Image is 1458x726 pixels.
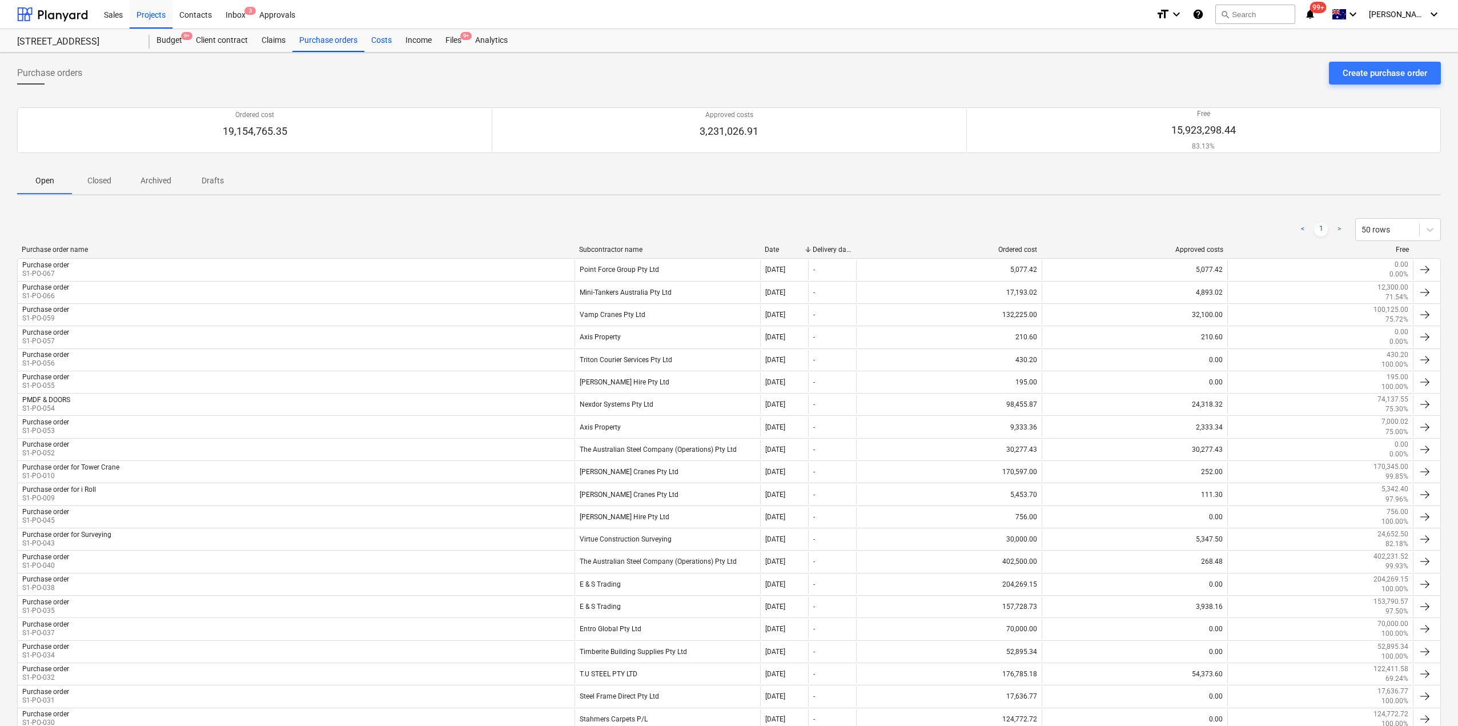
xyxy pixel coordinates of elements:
p: S1-PO-055 [22,381,69,391]
p: Ordered cost [223,110,287,120]
div: [DATE] [765,648,785,656]
p: 19,154,765.35 [223,125,287,138]
div: 32,100.00 [1042,305,1227,324]
p: 15,923,298.44 [1171,123,1236,137]
p: 756.00 [1387,507,1408,517]
p: S1-PO-053 [22,426,69,436]
div: 0.00 [1042,507,1227,527]
div: 0.00 [1042,350,1227,370]
div: Income [399,29,439,52]
p: Drafts [199,175,226,187]
span: [PERSON_NAME] [1369,10,1426,19]
a: Costs [364,29,399,52]
p: 17,636.77 [1377,687,1408,696]
div: 17,636.77 [856,687,1042,706]
div: Budget [150,29,189,52]
span: 9+ [460,32,472,40]
p: S1-PO-040 [22,561,69,571]
div: [DATE] [765,692,785,700]
p: 75.30% [1385,404,1408,414]
p: Approved costs [700,110,758,120]
p: 3,231,026.91 [700,125,758,138]
a: Budget9+ [150,29,189,52]
p: 153,790.57 [1373,597,1408,607]
div: - [813,670,815,678]
p: 122,411.58 [1373,664,1408,674]
p: S1-PO-010 [22,471,119,481]
p: 24,652.50 [1377,530,1408,539]
div: 0.00 [1042,619,1227,639]
i: notifications [1304,7,1316,21]
div: - [813,648,815,656]
i: keyboard_arrow_down [1346,7,1360,21]
div: [DATE] [765,468,785,476]
div: E & S Trading [575,575,760,594]
div: [DATE] [765,356,785,364]
span: Purchase orders [17,66,82,80]
div: 30,277.43 [1042,440,1227,459]
p: 74,137.55 [1377,395,1408,404]
a: Purchase orders [292,29,364,52]
p: 99.85% [1385,472,1408,482]
div: Purchase order [22,710,69,718]
div: 3,938.16 [1042,597,1227,616]
p: 195.00 [1387,372,1408,382]
div: 204,269.15 [856,575,1042,594]
div: 5,077.42 [1042,260,1227,279]
p: 430.20 [1387,350,1408,360]
div: Purchase order [22,575,69,583]
div: Purchase order [22,328,69,336]
div: 176,785.18 [856,664,1042,684]
p: 0.00 [1395,440,1408,450]
a: Client contract [189,29,255,52]
div: 111.30 [1042,484,1227,504]
p: S1-PO-034 [22,651,69,660]
div: Purchase order [22,283,69,291]
p: S1-PO-045 [22,516,69,526]
div: 430.20 [856,350,1042,370]
div: 402,500.00 [856,552,1042,571]
div: Timberite Building Supplies Pty Ltd [575,642,760,661]
div: 0.00 [1042,642,1227,661]
div: Purchase order [22,261,69,269]
div: Claims [255,29,292,52]
p: S1-PO-052 [22,448,69,458]
div: [DATE] [765,378,785,386]
div: [PERSON_NAME] Hire Pty Ltd [575,507,760,527]
i: keyboard_arrow_down [1170,7,1183,21]
div: 0.00 [1042,575,1227,594]
div: Virtue Construction Surveying [575,530,760,549]
div: 0.00 [1042,687,1227,706]
div: - [813,446,815,454]
div: [DATE] [765,288,785,296]
div: Purchase order for Surveying [22,531,111,539]
div: [DATE] [765,400,785,408]
div: 157,728.73 [856,597,1042,616]
p: S1-PO-037 [22,628,69,638]
button: Create purchase order [1329,62,1441,85]
div: 9,333.36 [856,417,1042,436]
div: [STREET_ADDRESS] [17,36,136,48]
div: Purchase order [22,418,69,426]
button: Search [1215,5,1295,24]
div: 30,277.43 [856,440,1042,459]
p: Free [1171,109,1236,119]
div: Chat Widget [1401,671,1458,726]
div: T.U STEEL PTY LTD [575,664,760,684]
div: Approved costs [1046,246,1223,254]
div: Purchase order [22,643,69,651]
div: Nexdor Systems Pty Ltd [575,395,760,414]
p: 100.00% [1381,652,1408,661]
p: 52,895.34 [1377,642,1408,652]
div: [DATE] [765,446,785,454]
div: Files [439,29,468,52]
div: 5,347.50 [1042,530,1227,549]
div: 210.60 [856,327,1042,347]
div: - [813,356,815,364]
div: 24,318.32 [1042,395,1227,414]
a: Files9+ [439,29,468,52]
p: S1-PO-067 [22,269,69,279]
p: 170,345.00 [1373,462,1408,472]
p: 97.96% [1385,495,1408,504]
